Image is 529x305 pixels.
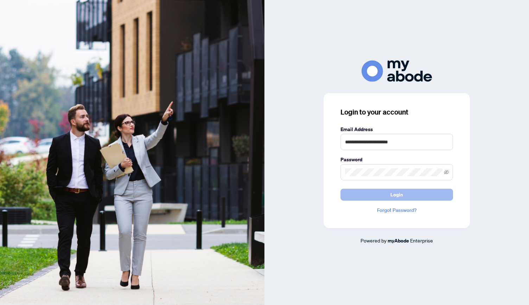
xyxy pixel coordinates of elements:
[444,170,449,175] span: eye-invisible
[340,156,453,163] label: Password
[340,107,453,117] h3: Login to your account
[340,206,453,214] a: Forgot Password?
[340,125,453,133] label: Email Address
[340,189,453,201] button: Login
[362,60,432,82] img: ma-logo
[361,237,387,244] span: Powered by
[390,189,403,200] span: Login
[388,237,409,245] a: myAbode
[410,237,433,244] span: Enterprise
